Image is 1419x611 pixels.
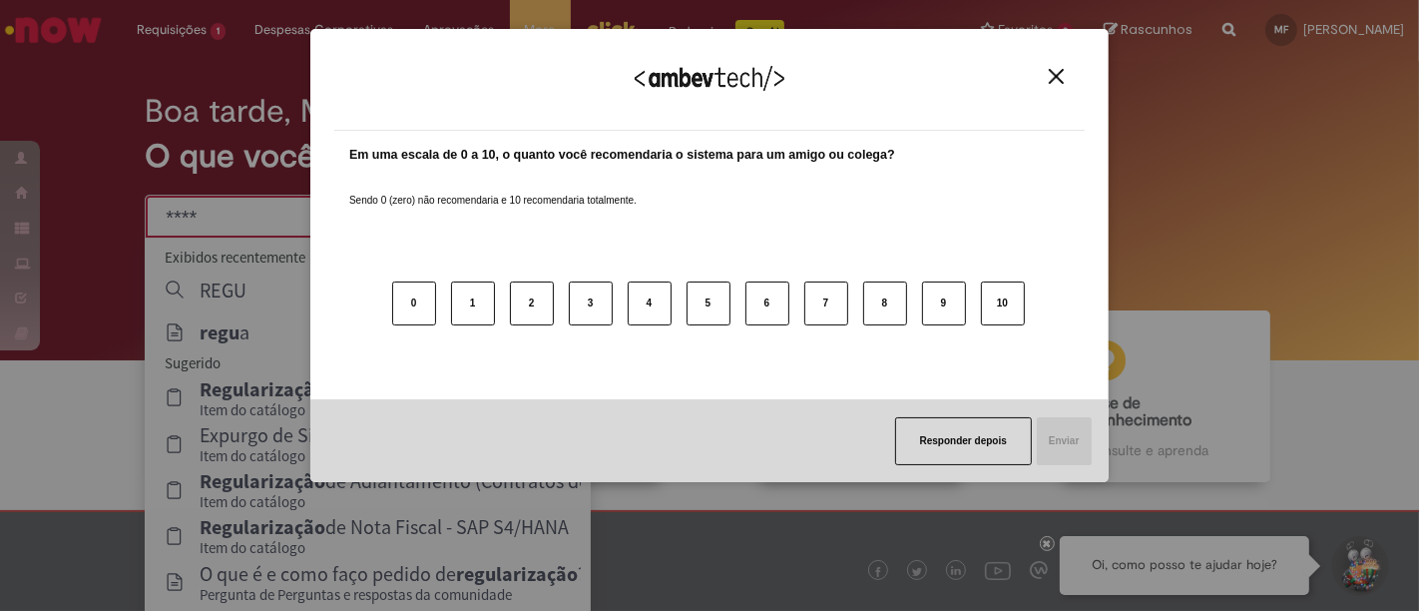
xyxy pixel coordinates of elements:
button: 8 [863,282,907,325]
button: Responder depois [895,417,1032,465]
button: 7 [804,282,848,325]
button: 4 [628,282,672,325]
img: Close [1049,69,1064,84]
img: Logo Ambevtech [635,66,784,91]
button: 5 [687,282,730,325]
label: Em uma escala de 0 a 10, o quanto você recomendaria o sistema para um amigo ou colega? [349,146,895,165]
button: 9 [922,282,966,325]
button: 0 [392,282,436,325]
button: 10 [981,282,1025,325]
button: 3 [569,282,613,325]
button: 2 [510,282,554,325]
label: Sendo 0 (zero) não recomendaria e 10 recomendaria totalmente. [349,170,637,208]
button: 1 [451,282,495,325]
button: 6 [745,282,789,325]
button: Close [1043,68,1070,85]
